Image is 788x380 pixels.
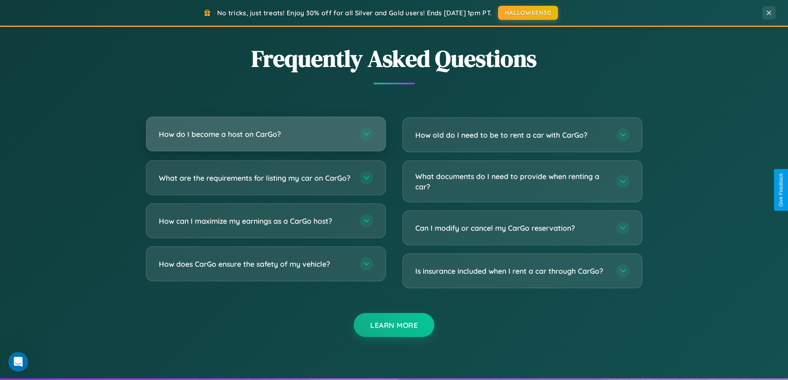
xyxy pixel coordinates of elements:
h3: Can I modify or cancel my CarGo reservation? [415,223,608,233]
h3: What documents do I need to provide when renting a car? [415,171,608,191]
h3: How does CarGo ensure the safety of my vehicle? [159,259,352,269]
h3: What are the requirements for listing my car on CarGo? [159,173,352,183]
h2: Frequently Asked Questions [146,43,642,74]
iframe: Intercom live chat [8,352,28,372]
button: Learn More [354,313,434,337]
h3: Is insurance included when I rent a car through CarGo? [415,266,608,276]
h3: How old do I need to be to rent a car with CarGo? [415,130,608,140]
button: HALLOWEEN30 [498,6,558,20]
div: Give Feedback [778,173,784,207]
h3: How do I become a host on CarGo? [159,129,352,139]
h3: How can I maximize my earnings as a CarGo host? [159,216,352,226]
span: No tricks, just treats! Enjoy 30% off for all Silver and Gold users! Ends [DATE] 1pm PT. [217,9,492,17]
